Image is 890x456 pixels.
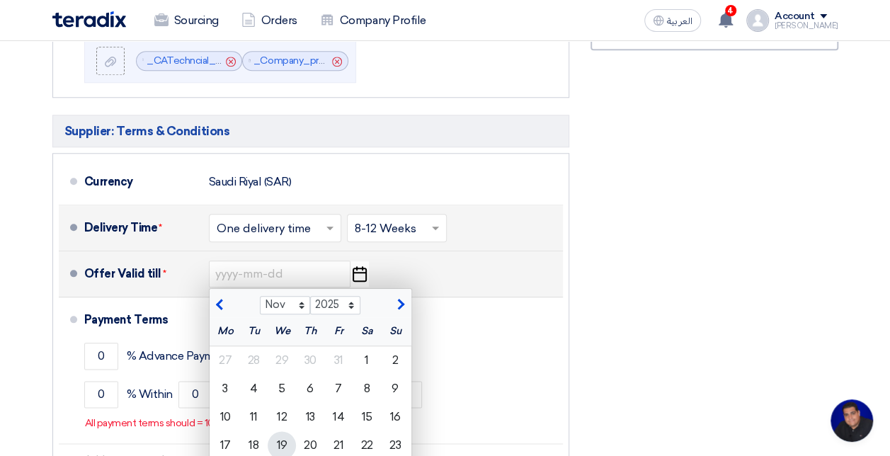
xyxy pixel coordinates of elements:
div: Fr [324,317,353,346]
div: Currency [84,165,198,199]
div: We [268,317,296,346]
a: Orders [230,5,309,36]
h5: Supplier: Terms & Conditions [52,115,569,147]
div: 3 [211,375,239,403]
div: Th [296,317,324,346]
div: 27 [211,346,239,375]
div: 29 [268,346,296,375]
input: payment-term-2 [84,381,118,408]
div: 31 [324,346,353,375]
span: 4 [725,5,736,16]
div: Tu [239,317,268,346]
img: profile_test.png [746,9,769,32]
input: yyyy-mm-dd [209,261,350,287]
a: Open chat [831,399,873,442]
div: 1 [353,346,381,375]
div: 10 [211,403,239,431]
div: 9 [381,375,409,403]
a: _Company_prole_and_Relevant_Accreditations_1755644868628.pdf [253,55,570,67]
div: 2 [381,346,409,375]
input: payment-term-1 [84,343,118,370]
span: العربية [667,16,692,26]
p: All payment terms should = 100 [85,416,220,431]
div: [PERSON_NAME] [775,22,838,30]
div: 13 [296,403,324,431]
div: 16 [381,403,409,431]
div: Mo [211,317,239,346]
div: Offer Valid till [84,257,198,291]
div: 28 [239,346,268,375]
div: 15 [353,403,381,431]
div: Su [381,317,409,346]
div: 12 [268,403,296,431]
div: Payment Terms [84,303,546,337]
div: 11 [239,403,268,431]
div: 14 [324,403,353,431]
button: العربية [644,9,701,32]
a: _CATechncial_OfferCenomi_Centers_ISO_Single_SiteRev_1755644830569.pdf [147,55,514,67]
span: % Advance Payment Upon [127,349,263,363]
div: Sa [353,317,381,346]
div: 8 [353,375,381,403]
img: Teradix logo [52,11,126,28]
div: 30 [296,346,324,375]
div: 5 [268,375,296,403]
div: 7 [324,375,353,403]
a: Company Profile [309,5,438,36]
input: payment-term-2 [178,381,212,408]
span: % Within [127,387,173,401]
div: 6 [296,375,324,403]
a: Sourcing [143,5,230,36]
div: Delivery Time [84,211,198,245]
div: Account [775,11,815,23]
div: Saudi Riyal (SAR) [209,169,292,195]
div: 4 [239,375,268,403]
